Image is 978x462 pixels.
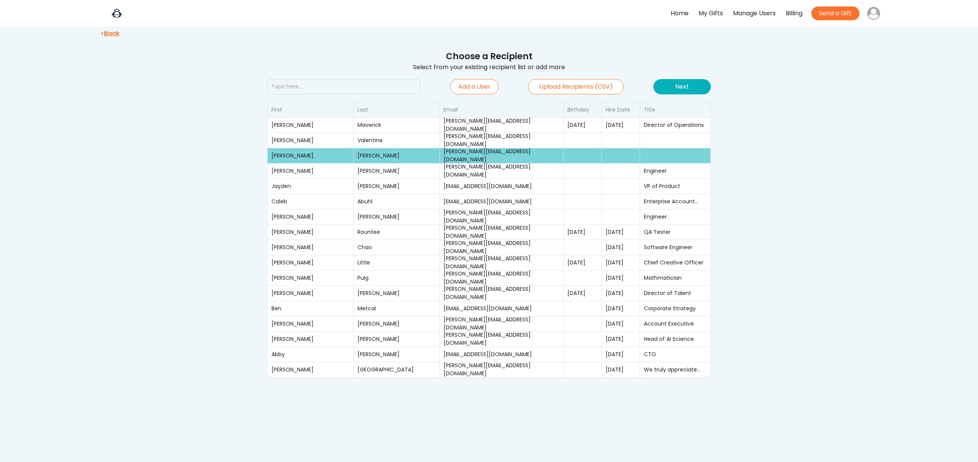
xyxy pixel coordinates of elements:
div: [PERSON_NAME][EMAIL_ADDRESS][DOMAIN_NAME] [444,163,560,179]
div: Chief Creative Officer [644,259,707,267]
div: Valentine [357,136,435,144]
div: [EMAIL_ADDRESS][DOMAIN_NAME] [444,182,560,190]
div: Hire Date [606,107,636,112]
div: [PERSON_NAME] [271,213,349,221]
div: VP of Product [644,182,707,190]
input: Type here... [267,79,420,94]
div: [PERSON_NAME] [357,213,435,221]
div: [DATE] [567,228,598,236]
div: [DATE] [606,335,636,343]
div: [PERSON_NAME] [357,350,435,358]
div: < [99,31,492,39]
div: Metcal [357,305,435,313]
div: Home [671,8,689,19]
div: Jayden [271,182,349,190]
div: [PERSON_NAME] [271,121,349,129]
div: Little [357,259,435,267]
div: [DATE] [567,289,598,297]
div: Director of Operations [644,121,707,129]
div: QA Tester [644,228,707,236]
div: Account Executive [644,320,707,328]
div: [PERSON_NAME] [271,167,349,175]
button: Send a Gift [811,6,859,20]
div: [PERSON_NAME] [271,228,349,236]
div: [EMAIL_ADDRESS][DOMAIN_NAME] [444,350,560,358]
div: Birthday [567,107,598,112]
div: Mathmatician [644,274,707,282]
button: Next [653,79,711,94]
div: [PERSON_NAME][EMAIL_ADDRESS][DOMAIN_NAME] [444,316,560,332]
div: [PERSON_NAME][EMAIL_ADDRESS][DOMAIN_NAME] [444,270,560,286]
div: [DATE] [606,350,636,358]
div: [PERSON_NAME][EMAIL_ADDRESS][DOMAIN_NAME] [444,331,560,347]
div: [DATE] [606,305,636,313]
div: [DATE] [606,228,636,236]
div: [PERSON_NAME][EMAIL_ADDRESS][DOMAIN_NAME] [444,239,560,255]
div: Enterprise Account... [644,198,707,206]
div: [PERSON_NAME][EMAIL_ADDRESS][DOMAIN_NAME] [444,361,560,378]
div: Chao [357,243,435,251]
div: Head of AI Science [644,335,707,343]
div: [PERSON_NAME] [271,366,349,374]
div: [PERSON_NAME][EMAIL_ADDRESS][DOMAIN_NAME] [444,224,560,240]
div: Caleb [271,198,349,206]
button: Add a User [450,79,499,94]
div: [GEOGRAPHIC_DATA] [357,366,435,374]
div: [PERSON_NAME] [357,289,435,297]
div: [DATE] [606,121,636,129]
img: ALE_Logo_bug_navy_large.jpg [98,7,136,20]
div: Abuhl [357,198,435,206]
div: [DATE] [606,243,636,251]
div: [PERSON_NAME][EMAIL_ADDRESS][DOMAIN_NAME] [444,255,560,271]
div: [PERSON_NAME] [271,289,349,297]
div: [DATE] [606,289,636,297]
div: [DATE] [567,259,598,267]
div: [PERSON_NAME] [357,182,435,190]
div: [PERSON_NAME] [357,320,435,328]
div: [PERSON_NAME] [271,152,349,160]
div: [PERSON_NAME] [357,167,435,175]
div: Rountee [357,228,435,236]
div: Select from your existing recipient list or add more [340,63,638,71]
div: [PERSON_NAME][EMAIL_ADDRESS][DOMAIN_NAME] [444,132,560,148]
div: [DATE] [606,320,636,328]
div: Maverick [357,121,435,129]
div: [PERSON_NAME][EMAIL_ADDRESS][DOMAIN_NAME] [444,285,560,301]
div: [PERSON_NAME] [271,136,349,144]
div: [PERSON_NAME] [271,243,349,251]
div: [PERSON_NAME] [271,335,349,343]
div: [PERSON_NAME] [271,320,349,328]
div: My Gifts [699,8,723,19]
div: Abby [271,350,349,358]
div: CTO [644,350,707,358]
div: [PERSON_NAME] [357,335,435,343]
div: First [271,107,349,112]
div: Corporate Strategy [644,305,707,313]
div: Software Engineer [644,243,707,251]
div: Puig [357,274,435,282]
div: [PERSON_NAME] [271,259,349,267]
div: Title [644,107,707,112]
div: [EMAIL_ADDRESS][DOMAIN_NAME] [444,305,560,313]
div: Last [357,107,435,112]
div: [PERSON_NAME][EMAIL_ADDRESS][DOMAIN_NAME] [444,117,560,133]
div: [DATE] [606,259,636,267]
div: Engineer [644,213,707,221]
div: [EMAIL_ADDRESS][DOMAIN_NAME] [444,198,560,206]
u: Back [104,29,119,38]
div: [DATE] [606,274,636,282]
div: Director of Talent [644,289,707,297]
div: Manage Users [733,8,776,19]
div: [PERSON_NAME][EMAIL_ADDRESS][DOMAIN_NAME] [444,148,560,164]
div: Email [444,107,560,112]
div: [PERSON_NAME] [271,274,349,282]
div: Choose a Recipient [446,50,533,63]
div: [PERSON_NAME][EMAIL_ADDRESS][DOMAIN_NAME] [444,209,560,225]
div: We truly appreciate... [644,366,707,374]
div: Ben [271,305,349,313]
div: [PERSON_NAME] [357,152,435,160]
div: Billing [786,8,803,19]
div: [DATE] [567,121,598,129]
div: [DATE] [606,366,636,374]
div: Engineer [644,167,707,175]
